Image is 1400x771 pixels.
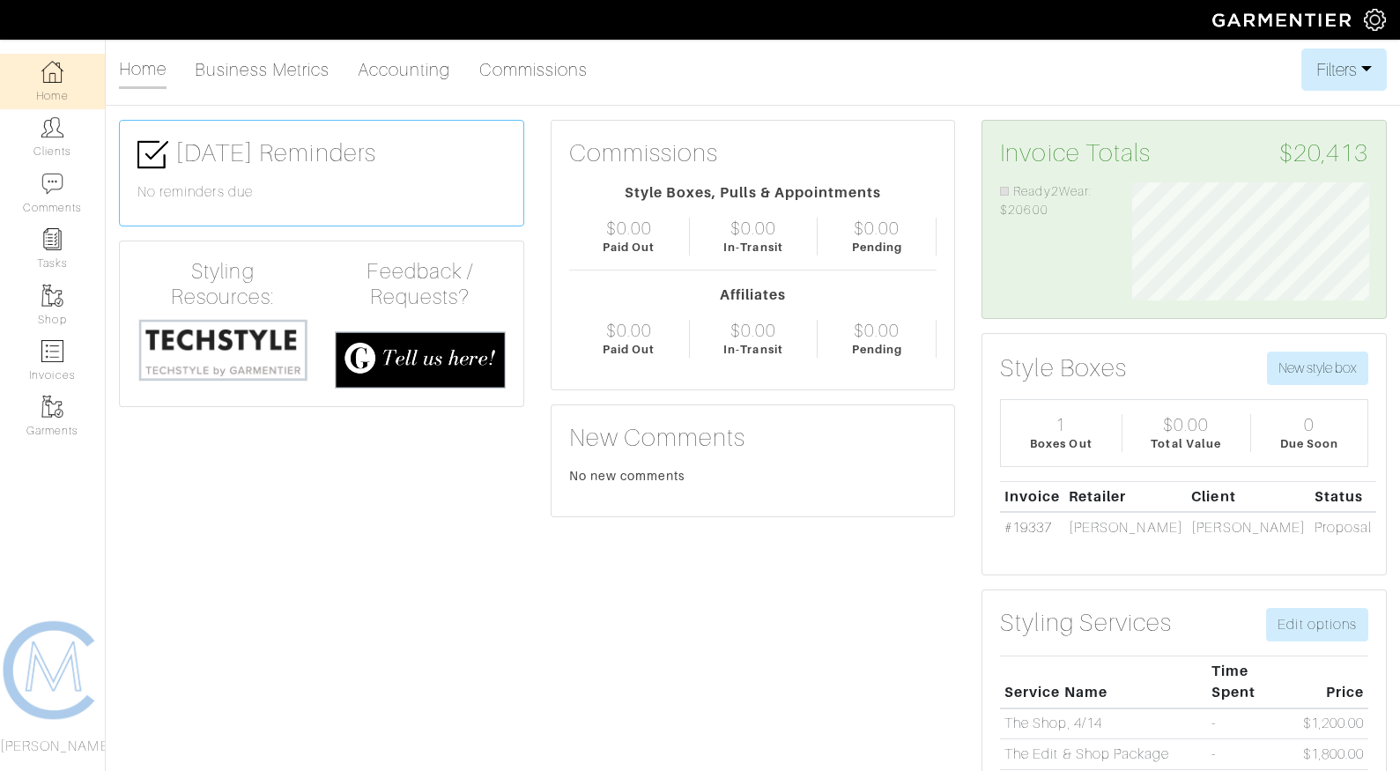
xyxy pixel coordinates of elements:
[1301,48,1387,91] button: Filters
[603,239,655,256] div: Paid Out
[854,218,900,239] div: $0.00
[137,259,308,310] h4: Styling Resources:
[137,138,506,170] h3: [DATE] Reminders
[1299,708,1368,739] td: $1,200.00
[1030,435,1092,452] div: Boxes Out
[195,52,330,87] a: Business Metrics
[1299,656,1368,708] th: Price
[1000,481,1064,512] th: Invoice
[854,320,900,341] div: $0.00
[1207,656,1299,708] th: Time Spent
[1304,414,1315,435] div: 0
[606,218,652,239] div: $0.00
[569,138,719,168] h3: Commissions
[723,239,783,256] div: In-Transit
[137,139,168,170] img: check-box-icon-36a4915ff3ba2bd8f6e4f29bc755bb66becd62c870f447fc0dd1365fcfddab58.png
[1280,435,1338,452] div: Due Soon
[1064,481,1187,512] th: Retailer
[730,218,776,239] div: $0.00
[119,51,167,89] a: Home
[137,184,506,201] h6: No reminders due
[569,423,937,453] h3: New Comments
[41,116,63,138] img: clients-icon-6bae9207a08558b7cb47a8932f037763ab4055f8c8b6bfacd5dc20c3e0201464.png
[1310,481,1376,512] th: Status
[41,396,63,418] img: garments-icon-b7da505a4dc4fd61783c78ac3ca0ef83fa9d6f193b1c9dc38574b1d14d53ca28.png
[1163,414,1209,435] div: $0.00
[1000,739,1207,770] td: The Edit & Shop Package
[335,331,506,389] img: feedback_requests-3821251ac2bd56c73c230f3229a5b25d6eb027adea667894f41107c140538ee0.png
[358,52,451,87] a: Accounting
[1064,512,1187,543] td: [PERSON_NAME]
[137,317,308,382] img: techstyle-93310999766a10050dc78ceb7f971a75838126fd19372ce40ba20cdf6a89b94b.png
[1188,481,1310,512] th: Client
[730,320,776,341] div: $0.00
[569,182,937,204] div: Style Boxes, Pulls & Appointments
[1310,512,1376,543] td: Proposal
[1299,739,1368,770] td: $1,800.00
[1267,352,1368,385] button: New style box
[335,259,506,310] h4: Feedback / Requests?
[1000,353,1127,383] h3: Style Boxes
[569,285,937,306] div: Affiliates
[479,52,589,87] a: Commissions
[723,341,783,358] div: In-Transit
[852,341,902,358] div: Pending
[1004,520,1052,536] a: #19337
[41,340,63,362] img: orders-icon-0abe47150d42831381b5fb84f609e132dff9fe21cb692f30cb5eec754e2cba89.png
[603,341,655,358] div: Paid Out
[1000,138,1368,168] h3: Invoice Totals
[41,61,63,83] img: dashboard-icon-dbcd8f5a0b271acd01030246c82b418ddd0df26cd7fceb0bd07c9910d44c42f6.png
[1000,708,1207,739] td: The Shop, 4/14
[606,320,652,341] div: $0.00
[1279,138,1368,168] span: $20,413
[1056,414,1066,435] div: 1
[1000,656,1207,708] th: Service Name
[1207,739,1299,770] td: -
[1000,608,1172,638] h3: Styling Services
[1188,512,1310,543] td: [PERSON_NAME]
[41,173,63,195] img: comment-icon-a0a6a9ef722e966f86d9cbdc48e553b5cf19dbc54f86b18d962a5391bc8f6eb6.png
[1364,9,1386,31] img: gear-icon-white-bd11855cb880d31180b6d7d6211b90ccbf57a29d726f0c71d8c61bd08dd39cc2.png
[41,228,63,250] img: reminder-icon-8004d30b9f0a5d33ae49ab947aed9ed385cf756f9e5892f1edd6e32f2345188e.png
[1266,608,1368,641] a: Edit options
[1000,182,1105,220] li: Ready2Wear: $20600
[1151,435,1221,452] div: Total Value
[1204,4,1364,35] img: garmentier-logo-header-white-b43fb05a5012e4ada735d5af1a66efaba907eab6374d6393d1fbf88cb4ef424d.png
[852,239,902,256] div: Pending
[569,467,937,485] div: No new comments
[1207,708,1299,739] td: -
[41,285,63,307] img: garments-icon-b7da505a4dc4fd61783c78ac3ca0ef83fa9d6f193b1c9dc38574b1d14d53ca28.png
